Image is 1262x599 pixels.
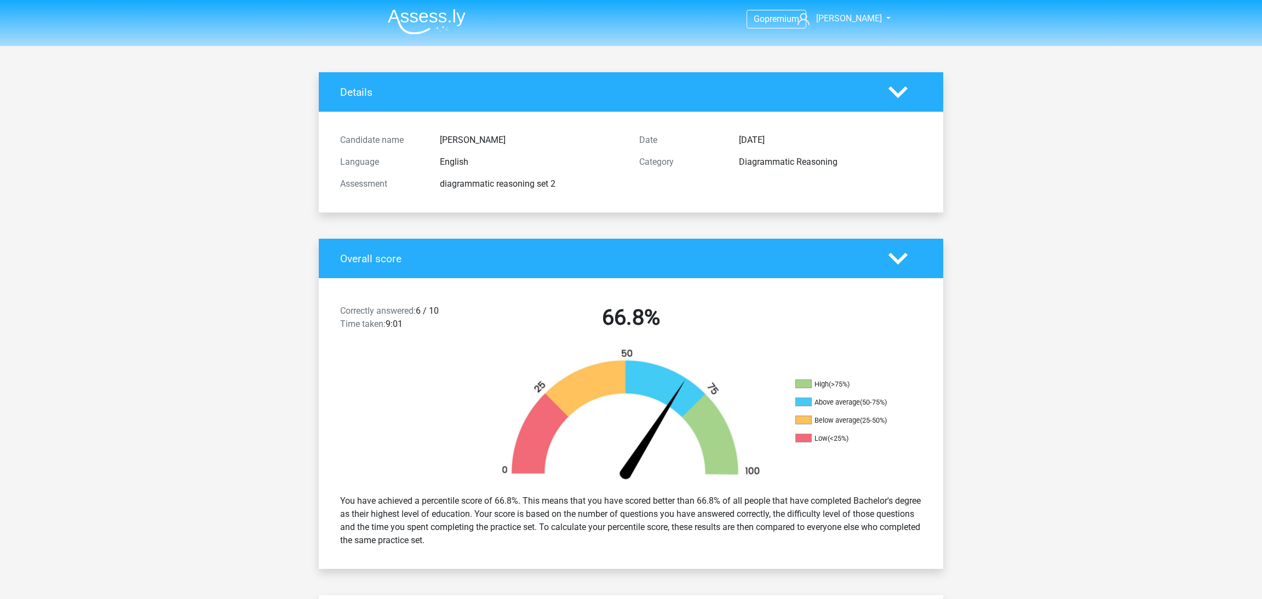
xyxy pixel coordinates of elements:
div: Diagrammatic Reasoning [731,155,930,169]
div: You have achieved a percentile score of 66.8%. This means that you have scored better than 66.8% ... [332,490,930,551]
div: diagrammatic reasoning set 2 [432,177,631,191]
li: Below average [795,416,905,425]
div: Date [631,134,731,147]
div: Category [631,155,731,169]
div: [PERSON_NAME] [432,134,631,147]
li: Above average [795,398,905,407]
div: English [432,155,631,169]
img: Assessly [388,9,466,34]
a: [PERSON_NAME] [793,12,883,25]
a: Gopremium [747,11,806,26]
h4: Details [340,86,872,99]
img: 67.07803f250727.png [483,348,779,486]
div: Language [332,155,432,169]
div: [DATE] [731,134,930,147]
li: Low [795,434,905,444]
div: (<25%) [828,434,848,442]
div: (25-50%) [860,416,887,424]
span: [PERSON_NAME] [816,13,882,24]
span: Go [754,14,765,24]
div: Assessment [332,177,432,191]
span: Correctly answered: [340,306,416,316]
li: High [795,379,905,389]
span: Time taken: [340,319,386,329]
div: (>75%) [829,380,850,388]
div: 6 / 10 9:01 [332,304,481,335]
div: (50-75%) [860,398,887,406]
h2: 66.8% [490,304,772,331]
h4: Overall score [340,252,872,265]
div: Candidate name [332,134,432,147]
span: premium [765,14,799,24]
